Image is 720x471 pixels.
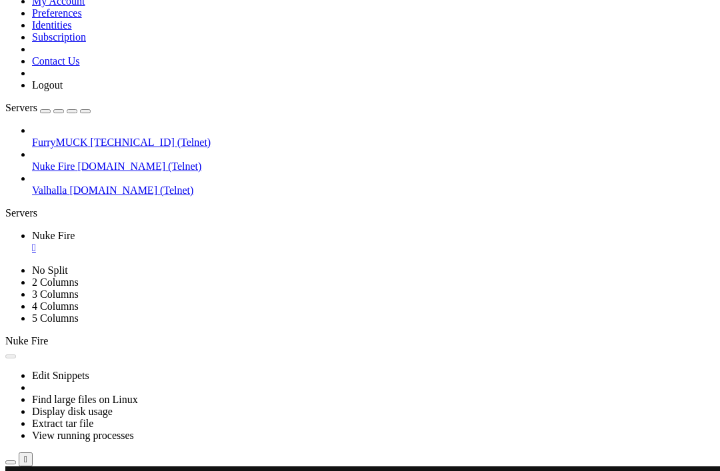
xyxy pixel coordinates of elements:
[117,47,325,57] span: |_| \_|\__,_|_|\_\___|_| |_|_| \___|
[32,173,715,197] li: Valhalla [DOMAIN_NAME] (Telnet)
[32,430,134,441] a: View running processes
[32,7,82,19] a: Preferences
[5,262,545,272] x-row: | BEWARE! THE ELDRITCH ONE IS WATCHING. |
[5,221,545,231] x-row: | | | | | | | | | | | | | | | | | | |
[32,406,113,417] a: Display disk usage
[117,15,320,25] span: | \ | |_ _| | _____| ___(_)_ __ ___
[91,137,211,148] span: [TECHNICAL_ID] (Telnet)
[117,36,325,46] span: | |\ | |_| | < __/ _| | | | | __/
[5,376,545,386] x-row: *** PRESS RETURN:
[32,242,715,254] a: 
[32,125,715,149] li: FurryMUCK [TECHNICAL_ID] (Telnet)
[77,161,201,172] span: [DOMAIN_NAME] (Telnet)
[5,191,545,201] x-row: | ::/ \:| ::::::| ::::::| '::::/ ::::/ ::| ::| ::::::| |
[5,344,545,354] x-row: -_ _-_ _-_ _-_ _-_ _-_ _-_ _-_ _-_ _-_ _-_ _-_ _-_ _-_ _-_ _-_ _-_ _-_ _-_ _-
[32,370,89,381] a: Edit Snippets
[32,276,79,288] a: 2 Columns
[117,5,267,15] span: _ _ _ _____ _
[5,170,545,180] x-row: | ::| ::| ::::::| ::| ,::::\ ::::\ ::\ /:| ::::::| |
[32,312,79,324] a: 5 Columns
[5,283,545,293] x-row: | If you read this, it is already too late. The gears are in motion. |
[19,452,33,466] button: 
[5,139,545,149] x-row: Password:
[5,293,545,303] x-row: | The unseen forces have taken notice of your presence. |
[5,129,545,139] x-row: Sath
[5,335,48,346] span: Nuke Fire
[5,252,545,262] x-row: | N O T I C E ! |
[69,185,193,196] span: [DOMAIN_NAME] (Telnet)
[5,149,545,159] x-row: _- -_- -_- -_- -_- -_- -_- -_- -_- -_- -_- -_- -_- -_- -_- -_- -_- -_- -_- -_
[5,211,545,221] x-row: -_ _-_ _-_ _-_ _-_ _-_ _-_ _-_ _-_ _-_ _-_ _-_ _-_ _-_ _-_ _-_ _-_ _-_ _-_ _-
[5,272,545,282] x-row: | |
[32,418,93,429] a: Extract tar file
[32,264,68,276] a: No Split
[32,149,715,173] li: Nuke Fire [DOMAIN_NAME] (Telnet)
[5,334,545,344] x-row: | |
[5,207,715,219] div: Servers
[5,242,545,252] x-row: | |
[5,232,545,242] x-row: _- -_- -_- -_- -_- -_- -_- -_- -_- -_- -_- -_- -_- -_- -_- -_- -_- -_- -_- -_
[5,160,545,170] x-row: | |
[139,119,229,129] span: What's your name,
[32,185,715,197] a: Valhalla [DOMAIN_NAME] (Telnet)
[32,161,75,172] span: Nuke Fire
[5,314,545,324] x-row: | There is no escape. Only acceptance. |
[32,288,79,300] a: 3 Columns
[32,55,80,67] a: Contact Us
[5,102,37,113] span: Servers
[117,26,325,36] span: | \| | | | | |/ / _ \ |_ | | '__/ _ \
[32,79,63,91] a: Logout
[32,31,86,43] a: Subscription
[187,98,283,108] span: Beyond THUNDERDOME
[32,185,67,196] span: Valhalla
[32,19,72,31] a: Identities
[32,137,88,148] span: FurryMUCK
[32,161,715,173] a: Nuke Fire [DOMAIN_NAME] (Telnet)
[5,102,91,113] a: Servers
[24,454,27,464] div: 
[32,137,715,149] a: FurryMUCK [TECHNICAL_ID] (Telnet)
[32,394,138,405] a: Find large files on Linux
[32,230,715,254] a: Nuke Fire
[229,119,277,129] span: freejack?
[99,376,105,386] div: (18, 36)
[5,304,545,314] x-row: | |
[32,230,75,241] span: Nuke Fire
[5,324,545,334] x-row: | |
[5,180,545,190] x-row: | :::^::| :::> ::| ::| ::| ::| :::"::| :::> |
[5,98,545,108] x-row: :
[139,98,181,108] span: NukeFire
[32,300,79,312] a: 4 Columns
[5,201,545,211] x-row: | |
[176,77,235,87] span: Welcome to:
